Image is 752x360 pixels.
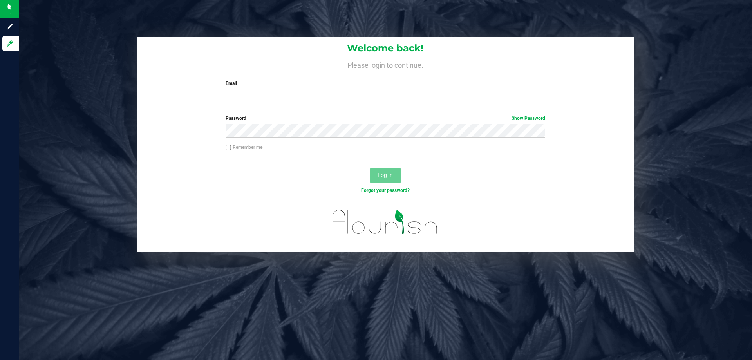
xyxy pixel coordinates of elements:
[6,23,14,31] inline-svg: Sign up
[323,202,447,242] img: flourish_logo.svg
[512,116,545,121] a: Show Password
[137,60,634,69] h4: Please login to continue.
[226,80,545,87] label: Email
[226,144,262,151] label: Remember me
[370,168,401,183] button: Log In
[378,172,393,178] span: Log In
[6,40,14,47] inline-svg: Log in
[137,43,634,53] h1: Welcome back!
[226,145,231,150] input: Remember me
[361,188,410,193] a: Forgot your password?
[226,116,246,121] span: Password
